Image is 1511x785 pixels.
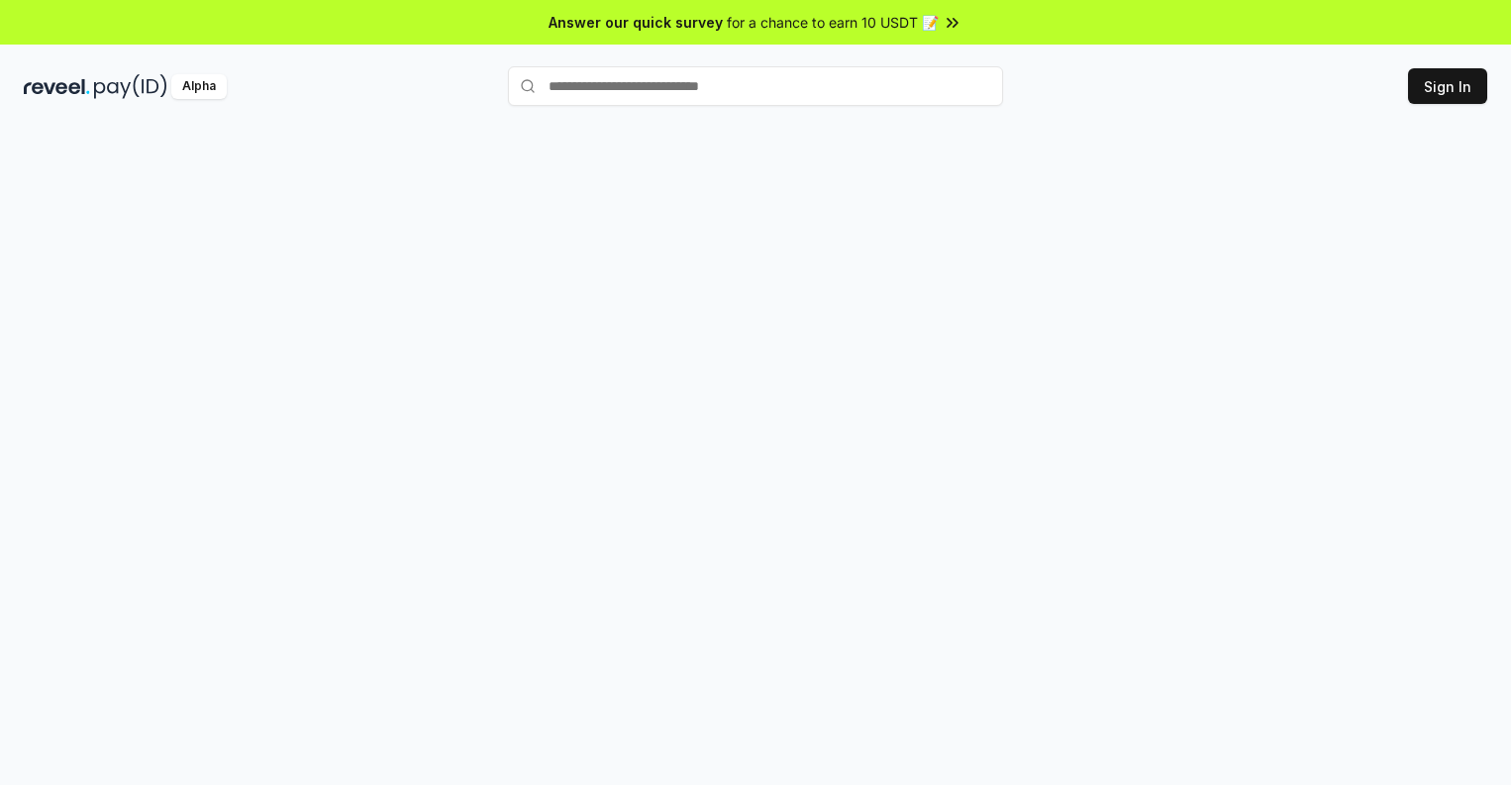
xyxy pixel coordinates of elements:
[171,74,227,99] div: Alpha
[1408,68,1487,104] button: Sign In
[549,12,723,33] span: Answer our quick survey
[94,74,167,99] img: pay_id
[24,74,90,99] img: reveel_dark
[727,12,939,33] span: for a chance to earn 10 USDT 📝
